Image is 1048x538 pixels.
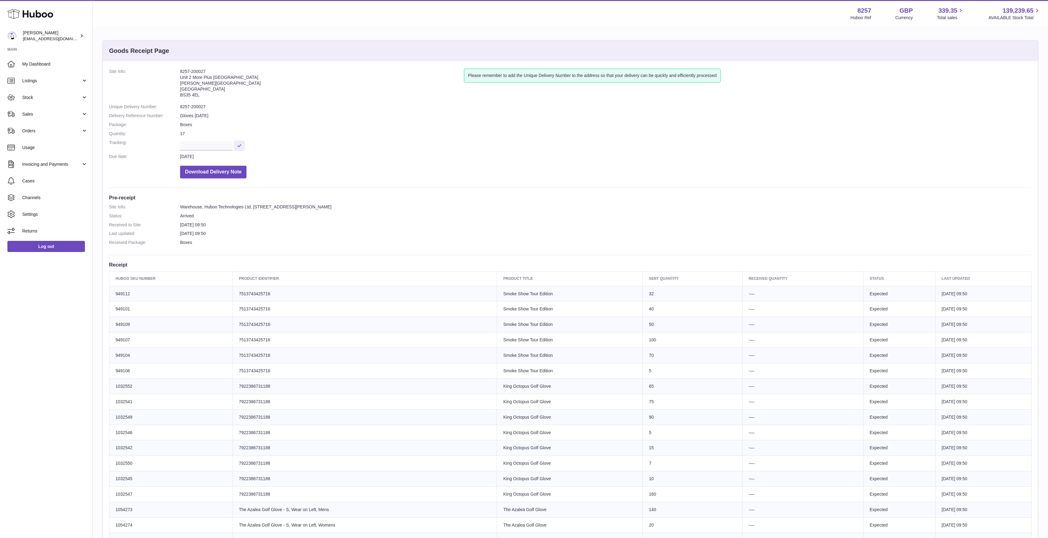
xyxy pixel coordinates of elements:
[642,456,742,471] td: 7
[935,301,1031,317] td: [DATE] 09:50
[109,286,233,301] td: 949112
[742,286,863,301] td: -—
[22,78,81,84] span: Listings
[109,140,180,151] dt: Tracking:
[22,228,88,234] span: Returns
[642,425,742,440] td: 5
[233,348,497,363] td: 7513743425716
[109,471,233,487] td: 1032545
[109,456,233,471] td: 1032550
[742,440,863,456] td: -—
[233,286,497,301] td: 7513743425716
[988,6,1041,21] a: 139,239.65 AVAILABLE Stock Total
[1003,6,1033,15] span: 139,239.65
[935,425,1031,440] td: [DATE] 09:50
[497,286,643,301] td: Smoke Show Tour Edition
[180,240,1032,246] dd: Boxes
[863,394,935,409] td: Expected
[863,517,935,533] td: Expected
[863,440,935,456] td: Expected
[109,502,233,518] td: 1054273
[863,487,935,502] td: Expected
[935,471,1031,487] td: [DATE] 09:50
[497,378,643,394] td: King Octopus Golf Glove
[642,517,742,533] td: 20
[642,471,742,487] td: 10
[642,487,742,502] td: 160
[233,440,497,456] td: 7922386731188
[938,6,957,15] span: 339.35
[935,394,1031,409] td: [DATE] 09:50
[109,231,180,237] dt: Last updated:
[988,15,1041,21] span: AVAILABLE Stock Total
[935,456,1031,471] td: [DATE] 09:50
[180,131,1032,137] dd: 17
[742,471,863,487] td: -—
[109,363,233,378] td: 949106
[233,456,497,471] td: 7922386731188
[109,131,180,137] dt: Quantity:
[233,271,497,286] th: Product Identifier
[22,128,81,134] span: Orders
[233,317,497,332] td: 7513743425716
[497,271,643,286] th: Product title
[109,317,233,332] td: 949109
[935,271,1031,286] th: Last updated
[7,31,17,41] img: don@skinsgolf.com
[109,301,233,317] td: 949101
[109,204,180,210] dt: Site Info:
[742,271,863,286] th: Received Quantity
[863,332,935,348] td: Expected
[109,394,233,409] td: 1032541
[180,204,1032,210] dd: Warehouse, Huboo Technologies Ltd, [STREET_ADDRESS][PERSON_NAME]
[935,502,1031,518] td: [DATE] 09:50
[464,69,721,83] div: Please remember to add the Unique Delivery Number to the address so that your delivery can be qui...
[497,425,643,440] td: King Octopus Golf Glove
[935,517,1031,533] td: [DATE] 09:50
[742,425,863,440] td: -—
[22,161,81,167] span: Invoicing and Payments
[22,95,81,100] span: Stock
[642,286,742,301] td: 32
[497,517,643,533] td: The Azalea Golf Glove
[742,332,863,348] td: -—
[497,394,643,409] td: King Octopus Golf Glove
[233,517,497,533] td: The Azalea Golf Glove - S, Wear on Left, Womens
[935,348,1031,363] td: [DATE] 09:50
[233,394,497,409] td: 7922386731188
[180,231,1032,237] dd: [DATE] 09:50
[935,378,1031,394] td: [DATE] 09:50
[863,317,935,332] td: Expected
[899,6,913,15] strong: GBP
[642,271,742,286] th: Sent Quantity
[642,440,742,456] td: 15
[22,111,81,117] span: Sales
[863,471,935,487] td: Expected
[233,301,497,317] td: 7513743425716
[180,154,1032,160] dd: [DATE]
[180,213,1032,219] dd: Arrived
[863,348,935,363] td: Expected
[109,271,233,286] th: Huboo SKU Number
[109,378,233,394] td: 1032552
[851,15,871,21] div: Huboo Ref
[863,286,935,301] td: Expected
[233,425,497,440] td: 7922386731188
[497,363,643,378] td: Smoke Show Tour Edition
[233,409,497,425] td: 7922386731188
[233,502,497,518] td: The Azalea Golf Glove - S, Wear on Left, Mens
[863,409,935,425] td: Expected
[935,332,1031,348] td: [DATE] 09:50
[497,409,643,425] td: King Octopus Golf Glove
[109,213,180,219] dt: Status:
[23,36,91,41] span: [EMAIL_ADDRESS][DOMAIN_NAME]
[742,394,863,409] td: -—
[22,211,88,217] span: Settings
[233,471,497,487] td: 7922386731188
[109,69,180,101] dt: Site Info:
[22,145,88,151] span: Usage
[233,363,497,378] td: 7513743425716
[935,317,1031,332] td: [DATE] 09:50
[22,195,88,201] span: Channels
[233,487,497,502] td: 7922386731188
